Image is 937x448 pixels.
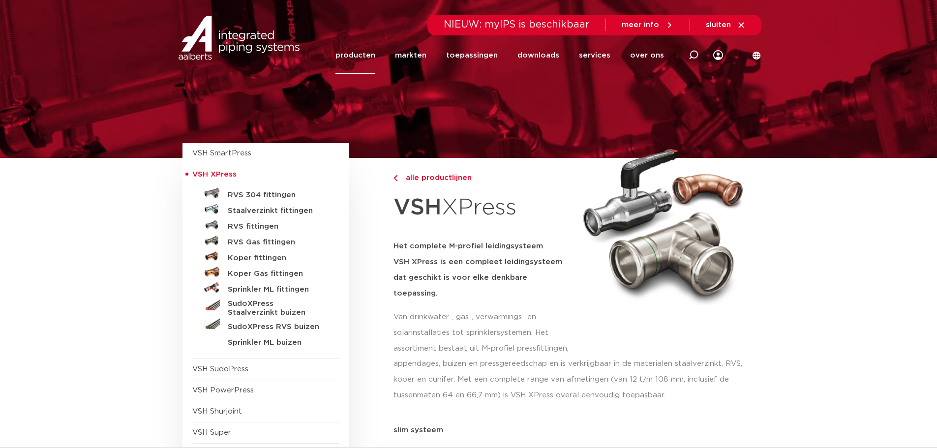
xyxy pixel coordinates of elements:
a: downloads [517,36,559,74]
h1: XPress [393,189,572,227]
a: RVS fittingen [192,217,339,233]
span: sluiten [706,21,731,29]
a: over ons [630,36,664,74]
span: alle productlijnen [400,174,472,181]
a: Sprinkler ML buizen [192,333,339,349]
nav: Menu [335,36,664,74]
a: SudoXPress RVS buizen [192,317,339,333]
a: VSH SudoPress [192,365,248,373]
h5: Koper Gas fittingen [228,269,325,278]
a: sluiten [706,21,746,30]
p: slim systeem [393,426,755,434]
a: producten [335,36,375,74]
h5: Sprinkler ML buizen [228,338,325,347]
a: RVS 304 fittingen [192,185,339,201]
a: Koper fittingen [192,248,339,264]
a: Staalverzinkt fittingen [192,201,339,217]
a: VSH SmartPress [192,149,251,157]
a: SudoXPress Staalverzinkt buizen [192,296,339,317]
span: VSH XPress [192,171,237,178]
a: VSH PowerPress [192,387,254,394]
p: Van drinkwater-, gas-, verwarmings- en solarinstallaties tot sprinklersystemen. Het assortiment b... [393,309,572,357]
p: appendages, buizen en pressgereedschap en is verkrijgbaar in de materialen staalverzinkt, RVS, ko... [393,356,755,403]
h5: Sprinkler ML fittingen [228,285,325,294]
div: my IPS [713,44,723,66]
h5: RVS 304 fittingen [228,191,325,200]
a: VSH Super [192,429,231,436]
h5: SudoXPress Staalverzinkt buizen [228,299,325,317]
h5: RVS Gas fittingen [228,238,325,247]
img: chevron-right.svg [393,175,397,181]
h5: RVS fittingen [228,222,325,231]
h5: Het complete M-profiel leidingsysteem VSH XPress is een compleet leidingsysteem dat geschikt is v... [393,239,572,301]
a: meer info [622,21,674,30]
span: meer info [622,21,659,29]
strong: VSH [393,196,442,219]
a: toepassingen [446,36,498,74]
a: alle productlijnen [393,172,572,184]
a: RVS Gas fittingen [192,233,339,248]
h5: SudoXPress RVS buizen [228,323,325,331]
a: markten [395,36,426,74]
a: VSH Shurjoint [192,408,242,415]
a: Koper Gas fittingen [192,264,339,280]
a: Sprinkler ML fittingen [192,280,339,296]
span: NIEUW: myIPS is beschikbaar [444,20,590,30]
h5: Koper fittingen [228,254,325,263]
a: services [579,36,610,74]
h5: Staalverzinkt fittingen [228,207,325,215]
